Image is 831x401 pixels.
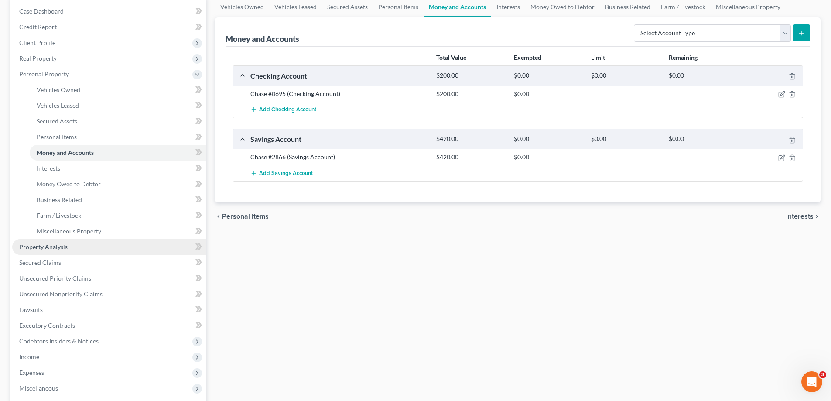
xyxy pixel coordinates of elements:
span: Executory Contracts [19,322,75,329]
button: Interests chevron_right [786,213,821,220]
div: Money and Accounts [226,34,299,44]
span: Credit Report [19,23,57,31]
a: Personal Items [30,129,206,145]
div: Savings Account [246,134,432,144]
button: Add Checking Account [250,102,316,118]
span: Money Owed to Debtor [37,180,101,188]
span: Vehicles Leased [37,102,79,109]
span: Property Analysis [19,243,68,250]
div: $0.00 [664,72,742,80]
a: Executory Contracts [12,318,206,333]
strong: Exempted [514,54,541,61]
div: $0.00 [587,72,664,80]
a: Lawsuits [12,302,206,318]
span: Secured Claims [19,259,61,266]
div: Chase #2866 (Savings Account) [246,153,432,161]
a: Unsecured Nonpriority Claims [12,286,206,302]
iframe: Intercom live chat [801,371,822,392]
a: Money and Accounts [30,145,206,161]
a: Interests [30,161,206,176]
span: 3 [819,371,826,378]
span: Interests [37,165,60,172]
div: $0.00 [664,135,742,143]
a: Money Owed to Debtor [30,176,206,192]
a: Miscellaneous Property [30,223,206,239]
strong: Limit [591,54,605,61]
strong: Total Value [436,54,466,61]
span: Real Property [19,55,57,62]
span: Personal Property [19,70,69,78]
div: Checking Account [246,71,432,80]
div: Chase #0695 (Checking Account) [246,89,432,98]
span: Secured Assets [37,117,77,125]
div: $0.00 [510,72,587,80]
div: $0.00 [510,135,587,143]
div: $200.00 [432,72,509,80]
a: Vehicles Owned [30,82,206,98]
div: $420.00 [432,153,509,161]
span: Codebtors Insiders & Notices [19,337,99,345]
span: Interests [786,213,814,220]
span: Add Savings Account [259,170,313,177]
span: Case Dashboard [19,7,64,15]
a: Vehicles Leased [30,98,206,113]
span: Unsecured Priority Claims [19,274,91,282]
span: Client Profile [19,39,55,46]
div: $420.00 [432,135,509,143]
div: $0.00 [510,153,587,161]
span: Expenses [19,369,44,376]
div: $0.00 [587,135,664,143]
a: Secured Assets [30,113,206,129]
a: Business Related [30,192,206,208]
button: chevron_left Personal Items [215,213,269,220]
span: Farm / Livestock [37,212,81,219]
a: Case Dashboard [12,3,206,19]
i: chevron_right [814,213,821,220]
a: Farm / Livestock [30,208,206,223]
a: Credit Report [12,19,206,35]
span: Money and Accounts [37,149,94,156]
button: Add Savings Account [250,165,313,181]
a: Unsecured Priority Claims [12,271,206,286]
i: chevron_left [215,213,222,220]
div: $200.00 [432,89,509,98]
a: Property Analysis [12,239,206,255]
span: Miscellaneous Property [37,227,101,235]
span: Lawsuits [19,306,43,313]
span: Miscellaneous [19,384,58,392]
span: Personal Items [37,133,77,141]
strong: Remaining [669,54,698,61]
a: Secured Claims [12,255,206,271]
span: Personal Items [222,213,269,220]
span: Unsecured Nonpriority Claims [19,290,103,298]
span: Business Related [37,196,82,203]
span: Income [19,353,39,360]
div: $0.00 [510,89,587,98]
span: Add Checking Account [259,106,316,113]
span: Vehicles Owned [37,86,80,93]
